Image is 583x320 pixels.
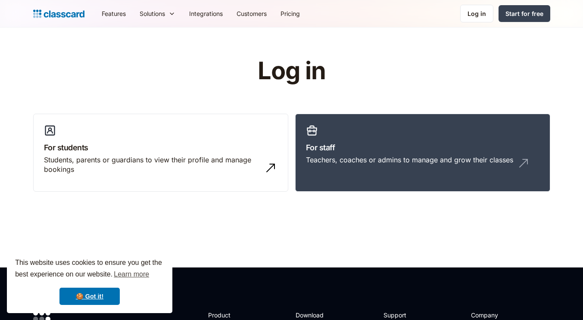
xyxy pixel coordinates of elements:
a: learn more about cookies [112,268,150,281]
span: This website uses cookies to ensure you get the best experience on our website. [15,258,164,281]
div: Teachers, coaches or admins to manage and grow their classes [306,155,513,165]
h2: Company [471,311,528,320]
div: cookieconsent [7,249,172,313]
h2: Product [208,311,254,320]
div: Students, parents or guardians to view their profile and manage bookings [44,155,260,174]
a: For studentsStudents, parents or guardians to view their profile and manage bookings [33,114,288,192]
h3: For students [44,142,277,153]
a: Customers [230,4,274,23]
a: Start for free [499,5,550,22]
a: For staffTeachers, coaches or admins to manage and grow their classes [295,114,550,192]
h2: Download [296,311,331,320]
div: Start for free [505,9,543,18]
div: Solutions [140,9,165,18]
a: Pricing [274,4,307,23]
a: Log in [460,5,493,22]
div: Solutions [133,4,182,23]
h3: For staff [306,142,539,153]
a: Integrations [182,4,230,23]
div: Log in [468,9,486,18]
a: dismiss cookie message [59,288,120,305]
h1: Log in [155,58,428,84]
a: Features [95,4,133,23]
a: home [33,8,84,20]
h2: Support [383,311,418,320]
